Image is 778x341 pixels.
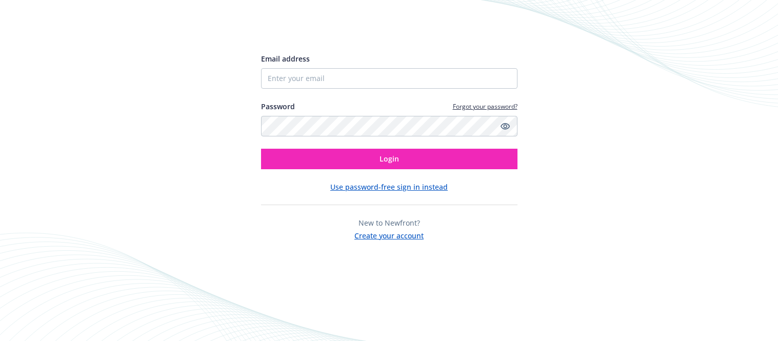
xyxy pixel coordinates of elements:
[330,182,448,192] button: Use password-free sign in instead
[261,101,295,112] label: Password
[261,116,517,136] input: Enter your password
[380,154,399,164] span: Login
[354,228,424,241] button: Create your account
[358,218,420,228] span: New to Newfront?
[453,102,517,111] a: Forgot your password?
[261,149,517,169] button: Login
[499,120,511,132] a: Show password
[261,16,358,34] img: Newfront logo
[261,68,517,89] input: Enter your email
[261,54,310,64] span: Email address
